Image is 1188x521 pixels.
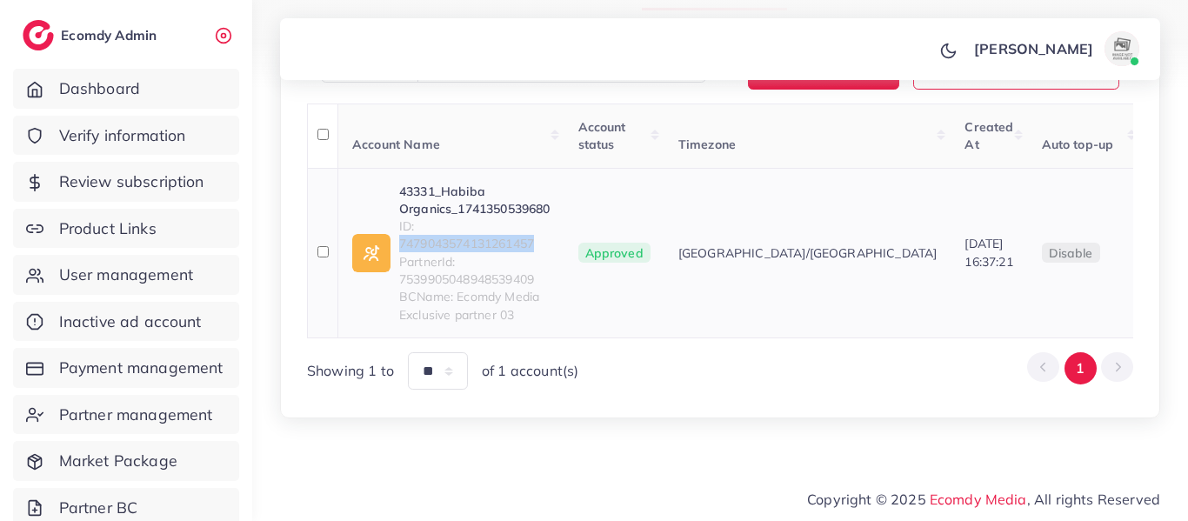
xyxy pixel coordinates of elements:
span: Review subscription [59,170,204,193]
a: Payment management [13,348,239,388]
span: Copyright © 2025 [807,489,1160,510]
a: [PERSON_NAME]avatar [964,31,1146,66]
a: Partner management [13,395,239,435]
span: Partner BC [59,497,138,519]
a: logoEcomdy Admin [23,20,161,50]
span: Inactive ad account [59,311,202,333]
span: Approved [578,243,651,264]
button: Go to page 1 [1065,352,1097,384]
span: , All rights Reserved [1027,489,1160,510]
span: Account status [578,119,626,152]
img: avatar [1105,31,1139,66]
a: User management [13,255,239,295]
a: Dashboard [13,69,239,109]
span: User management [59,264,193,286]
a: Ecomdy Media [930,491,1027,508]
img: logo [23,20,54,50]
span: ID: 7479043574131261457 [399,217,551,253]
p: [PERSON_NAME] [974,38,1093,59]
span: Timezone [678,137,736,152]
span: Product Links [59,217,157,240]
span: Account Name [352,137,440,152]
span: PartnerId: 7539905048948539409 [399,253,551,289]
span: of 1 account(s) [482,361,578,381]
span: Market Package [59,450,177,472]
span: Showing 1 to [307,361,394,381]
span: [DATE] 16:37:21 [964,236,1012,269]
a: 43331_Habiba Organics_1741350539680 [399,183,551,218]
a: Review subscription [13,162,239,202]
span: Created At [964,119,1013,152]
span: Partner management [59,404,213,426]
span: disable [1049,245,1093,261]
a: Verify information [13,116,239,156]
a: Inactive ad account [13,302,239,342]
img: ic-ad-info.7fc67b75.svg [352,234,390,272]
h2: Ecomdy Admin [61,27,161,43]
ul: Pagination [1027,352,1133,384]
a: Market Package [13,441,239,481]
span: [GEOGRAPHIC_DATA]/[GEOGRAPHIC_DATA] [678,244,938,262]
span: Dashboard [59,77,140,100]
span: Auto top-up [1042,137,1114,152]
span: BCName: Ecomdy Media Exclusive partner 03 [399,288,551,324]
span: Verify information [59,124,186,147]
span: Payment management [59,357,224,379]
a: Product Links [13,209,239,249]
